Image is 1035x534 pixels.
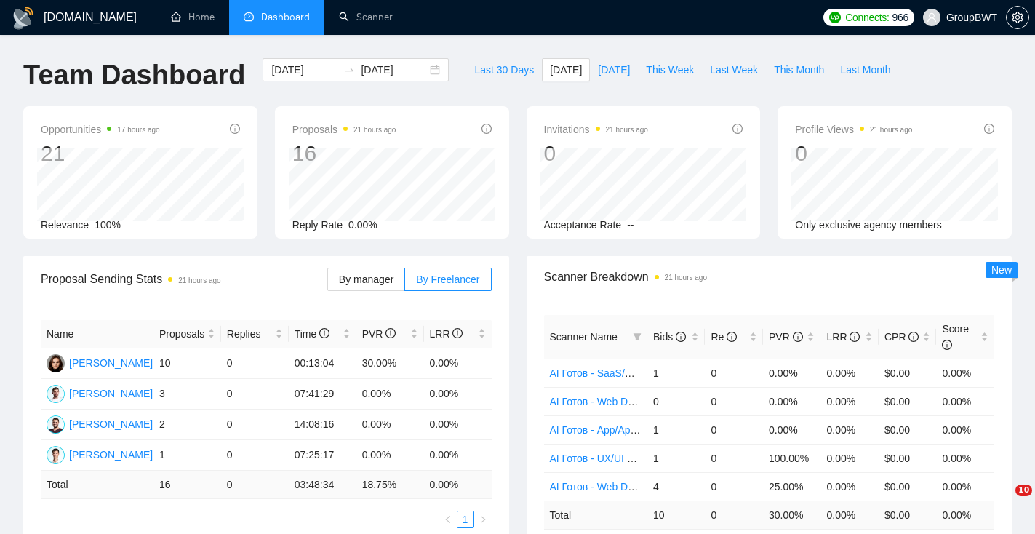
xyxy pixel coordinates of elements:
td: 0.00% [936,444,994,472]
time: 21 hours ago [178,276,220,284]
td: 0 [647,387,706,415]
li: Previous Page [439,511,457,528]
td: 3 [153,379,221,410]
span: Scanner Breakdown [544,268,995,286]
td: 0.00% [424,410,492,440]
td: 0.00% [936,359,994,387]
button: This Week [638,58,702,81]
td: 0 [705,415,763,444]
td: 0 [705,501,763,529]
td: 03:48:34 [289,471,356,499]
span: Reply Rate [292,219,343,231]
td: 0.00% [936,387,994,415]
time: 21 hours ago [353,126,396,134]
span: info-circle [230,124,240,134]
span: info-circle [319,328,329,338]
span: Last Month [840,62,890,78]
td: $0.00 [879,415,937,444]
span: Last Week [710,62,758,78]
li: Next Page [474,511,492,528]
a: searchScanner [339,11,393,23]
td: $0.00 [879,444,937,472]
td: 0 [705,444,763,472]
td: 10 [153,348,221,379]
span: Replies [227,326,272,342]
h1: Team Dashboard [23,58,245,92]
span: 0.00% [348,219,377,231]
button: [DATE] [590,58,638,81]
span: This Week [646,62,694,78]
span: right [479,515,487,524]
td: $0.00 [879,387,937,415]
td: 30.00 % [763,501,821,529]
div: [PERSON_NAME] [69,386,153,402]
span: filter [630,326,644,348]
td: 0 [221,440,289,471]
a: AY[PERSON_NAME] [47,387,153,399]
span: info-circle [984,124,994,134]
span: info-circle [793,332,803,342]
td: 1 [153,440,221,471]
div: 21 [41,140,160,167]
button: right [474,511,492,528]
time: 21 hours ago [870,126,912,134]
td: Total [41,471,153,499]
td: $0.00 [879,472,937,501]
span: info-circle [481,124,492,134]
td: 16 [153,471,221,499]
th: Replies [221,320,289,348]
td: 0.00 % [936,501,994,529]
span: info-circle [727,332,737,342]
td: 0.00% [763,415,821,444]
div: [PERSON_NAME] [69,355,153,371]
td: 0.00% [356,410,424,440]
span: info-circle [850,332,860,342]
span: New [991,264,1012,276]
span: Scanner Name [550,331,618,343]
span: [DATE] [550,62,582,78]
td: 30.00% [356,348,424,379]
td: 00:13:04 [289,348,356,379]
a: SK[PERSON_NAME] [47,356,153,368]
span: to [343,64,355,76]
span: Proposals [159,326,204,342]
span: info-circle [676,332,686,342]
span: left [444,515,452,524]
td: 0.00% [424,379,492,410]
td: 0.00 % [424,471,492,499]
iframe: Intercom live chat [986,485,1020,519]
a: AI Готов - Web Design Intermediate минус Developer [550,481,792,493]
span: [DATE] [598,62,630,78]
span: LRR [826,331,860,343]
a: 1 [457,511,473,527]
td: 0 [705,359,763,387]
span: filter [633,332,642,341]
span: info-circle [942,340,952,350]
td: 0.00% [356,379,424,410]
img: DN [47,446,65,464]
td: 1 [647,415,706,444]
span: Acceptance Rate [544,219,622,231]
span: info-circle [732,124,743,134]
span: Proposals [292,121,396,138]
span: Profile Views [795,121,912,138]
span: Time [295,328,329,340]
td: Total [544,501,647,529]
td: 0.00% [820,415,879,444]
span: Only exclusive agency members [795,219,942,231]
span: By manager [339,274,393,285]
input: Start date [271,62,337,78]
td: 0 [221,410,289,440]
td: 0.00 % [820,501,879,529]
span: Connects: [845,9,889,25]
a: AI Готов - App/Application [550,424,668,436]
span: LRR [430,328,463,340]
td: $ 0.00 [879,501,937,529]
span: 10 [1015,485,1032,496]
div: 0 [795,140,912,167]
td: 14:08:16 [289,410,356,440]
button: setting [1006,6,1029,29]
img: SK [47,354,65,372]
span: Opportunities [41,121,160,138]
td: 25.00% [763,472,821,501]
